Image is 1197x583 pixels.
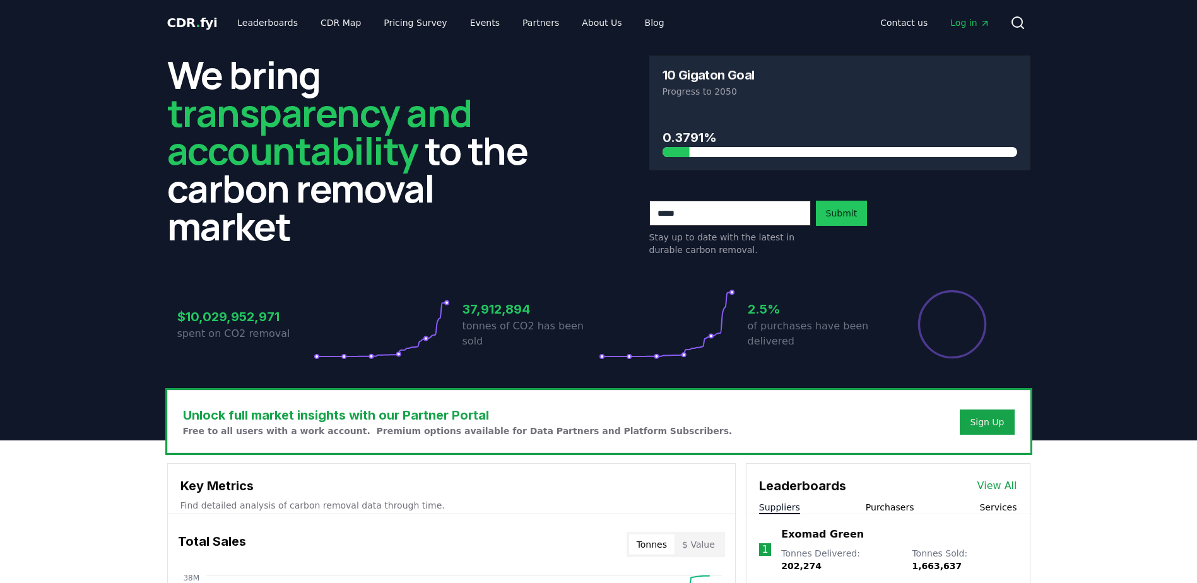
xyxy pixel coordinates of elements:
p: Progress to 2050 [663,85,1017,98]
a: Sign Up [970,416,1004,428]
p: spent on CO2 removal [177,326,314,341]
tspan: 38M [183,574,199,582]
p: Stay up to date with the latest in durable carbon removal. [649,231,811,256]
h2: We bring to the carbon removal market [167,56,548,245]
button: Tonnes [629,534,675,555]
nav: Main [227,11,674,34]
button: Suppliers [759,501,800,514]
p: Free to all users with a work account. Premium options available for Data Partners and Platform S... [183,425,733,437]
h3: 2.5% [748,300,884,319]
a: About Us [572,11,632,34]
a: Log in [940,11,999,34]
span: 1,663,637 [912,561,962,571]
div: Percentage of sales delivered [917,289,988,360]
a: CDR Map [310,11,371,34]
span: transparency and accountability [167,86,472,176]
h3: 10 Gigaton Goal [663,69,755,81]
h3: Key Metrics [180,476,722,495]
h3: Unlock full market insights with our Partner Portal [183,406,733,425]
h3: Leaderboards [759,476,846,495]
h3: 0.3791% [663,128,1017,147]
button: Sign Up [960,409,1014,435]
p: of purchases have been delivered [748,319,884,349]
button: Submit [816,201,868,226]
p: Tonnes Delivered : [781,547,899,572]
h3: $10,029,952,971 [177,307,314,326]
a: Events [460,11,510,34]
p: Find detailed analysis of carbon removal data through time. [180,499,722,512]
span: CDR fyi [167,15,218,30]
p: 1 [762,542,768,557]
a: Exomad Green [781,527,864,542]
button: Services [979,501,1017,514]
button: Purchasers [866,501,914,514]
a: Blog [635,11,675,34]
a: Leaderboards [227,11,308,34]
span: . [196,15,200,30]
h3: 37,912,894 [463,300,599,319]
a: View All [977,478,1017,493]
span: Log in [950,16,989,29]
p: Tonnes Sold : [912,547,1017,572]
a: Contact us [870,11,938,34]
button: $ Value [675,534,722,555]
a: Partners [512,11,569,34]
span: 202,274 [781,561,822,571]
nav: Main [870,11,999,34]
a: CDR.fyi [167,14,218,32]
a: Pricing Survey [374,11,457,34]
h3: Total Sales [178,532,246,557]
p: tonnes of CO2 has been sold [463,319,599,349]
